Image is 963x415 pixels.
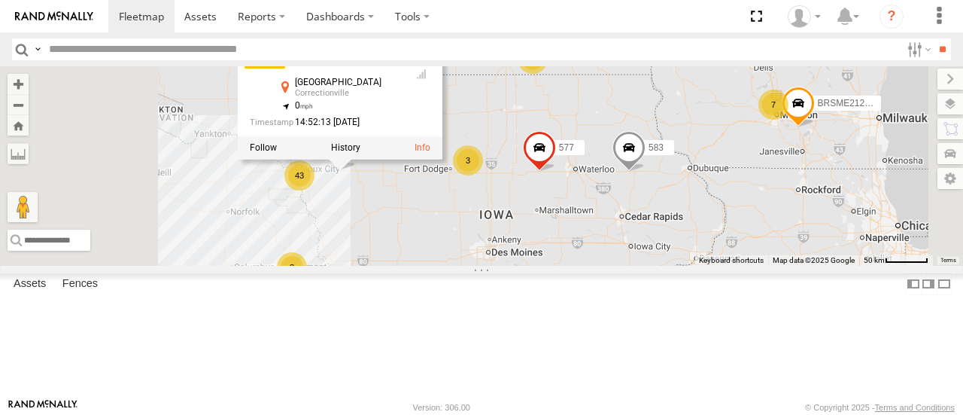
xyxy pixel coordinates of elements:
button: Drag Pegman onto the map to open Street View [8,192,38,222]
a: Visit our Website [8,400,77,415]
div: Version: 306.00 [413,403,470,412]
label: Measure [8,143,29,164]
a: Terms and Conditions [875,403,955,412]
label: Dock Summary Table to the Right [921,273,936,295]
span: 583 [649,142,664,153]
span: Map data ©2025 Google [773,256,855,264]
div: [GEOGRAPHIC_DATA] [295,78,400,88]
label: Map Settings [937,168,963,189]
label: Hide Summary Table [937,273,952,295]
button: Zoom in [8,74,29,94]
span: 0 [295,101,314,111]
span: 577 [559,143,574,154]
div: 3 [453,145,483,175]
span: BRSME21213419023263 [818,99,920,109]
img: rand-logo.svg [15,11,93,22]
span: 50 km [864,256,885,264]
div: 3 [277,252,307,282]
a: View Asset Details [415,143,430,154]
button: Map Scale: 50 km per 54 pixels [859,255,933,266]
label: Search Query [32,38,44,60]
label: Assets [6,274,53,295]
div: © Copyright 2025 - [805,403,955,412]
label: Realtime tracking of Asset [250,143,277,154]
i: ? [879,5,904,29]
div: Stan Rutland [782,5,826,28]
div: Date/time of location update [250,117,400,127]
label: View Asset History [331,143,360,154]
button: Zoom out [8,94,29,115]
a: Terms (opens in new tab) [940,257,956,263]
button: Keyboard shortcuts [699,255,764,266]
div: Last Event GSM Signal Strength [412,69,430,81]
div: 7 [758,90,788,120]
label: Search Filter Options [901,38,934,60]
button: Zoom Home [8,115,29,136]
div: 43 [284,160,314,191]
label: Dock Summary Table to the Left [906,273,921,295]
label: Fences [55,274,105,295]
div: Correctionville [295,90,400,99]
